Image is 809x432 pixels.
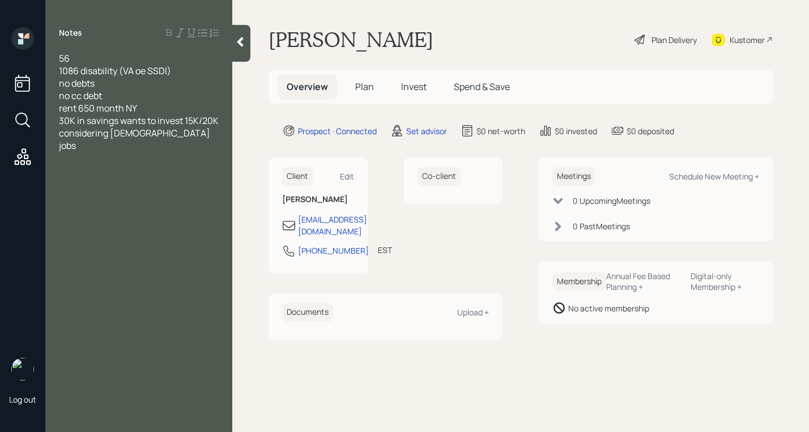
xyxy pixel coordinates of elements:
[552,167,595,186] h6: Meetings
[282,303,333,322] h6: Documents
[418,167,461,186] h6: Co-client
[552,272,606,291] h6: Membership
[606,271,682,292] div: Annual Fee Based Planning +
[669,171,759,182] div: Schedule New Meeting +
[59,27,82,39] label: Notes
[298,213,367,237] div: [EMAIL_ADDRESS][DOMAIN_NAME]
[691,271,759,292] div: Digital-only Membership +
[59,102,137,114] span: rent 650 month NY
[401,80,427,93] span: Invest
[340,171,354,182] div: Edit
[298,245,369,256] div: [PHONE_NUMBER]
[59,77,95,89] span: no debts
[476,125,525,137] div: $0 net-worth
[9,394,36,405] div: Log out
[269,27,433,52] h1: [PERSON_NAME]
[406,125,447,137] div: Set advisor
[555,125,597,137] div: $0 invested
[59,89,102,102] span: no cc debt
[59,127,212,152] span: considering [DEMOGRAPHIC_DATA] jobs
[573,195,650,207] div: 0 Upcoming Meeting s
[568,302,649,314] div: No active membership
[573,220,630,232] div: 0 Past Meeting s
[59,114,219,127] span: 30K in savings wants to invest 15K/20K
[652,34,697,46] div: Plan Delivery
[355,80,374,93] span: Plan
[287,80,328,93] span: Overview
[730,34,765,46] div: Kustomer
[457,307,489,318] div: Upload +
[282,195,354,204] h6: [PERSON_NAME]
[59,65,171,77] span: 1086 disability (VA oe SSDI)
[454,80,510,93] span: Spend & Save
[298,125,377,137] div: Prospect · Connected
[378,244,392,256] div: EST
[11,358,34,380] img: aleksandra-headshot.png
[627,125,674,137] div: $0 deposited
[282,167,313,186] h6: Client
[59,52,70,65] span: 56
